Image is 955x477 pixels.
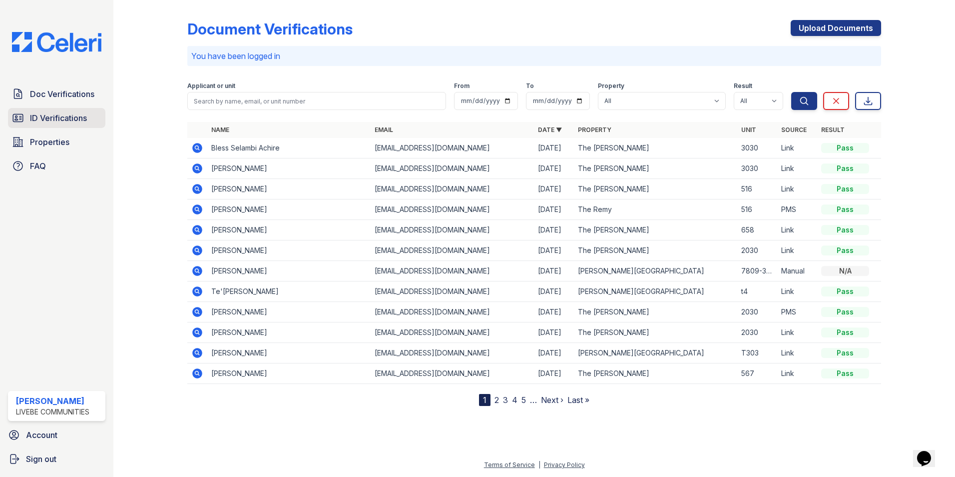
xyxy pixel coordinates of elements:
td: [EMAIL_ADDRESS][DOMAIN_NAME] [371,199,534,220]
a: 4 [512,395,517,405]
td: Bless Selambi Achire [207,138,371,158]
td: Link [777,158,817,179]
td: [EMAIL_ADDRESS][DOMAIN_NAME] [371,363,534,384]
td: Link [777,281,817,302]
div: Pass [821,327,869,337]
a: Email [375,126,393,133]
td: Link [777,343,817,363]
label: From [454,82,470,90]
td: Link [777,220,817,240]
td: 567 [737,363,777,384]
span: Doc Verifications [30,88,94,100]
td: Link [777,179,817,199]
p: You have been logged in [191,50,877,62]
div: Pass [821,348,869,358]
td: [PERSON_NAME] [207,220,371,240]
label: Property [598,82,624,90]
input: Search by name, email, or unit number [187,92,446,110]
td: [DATE] [534,179,574,199]
span: … [530,394,537,406]
td: [EMAIL_ADDRESS][DOMAIN_NAME] [371,302,534,322]
td: The [PERSON_NAME] [574,302,737,322]
td: [PERSON_NAME][GEOGRAPHIC_DATA] [574,343,737,363]
div: LiveBe Communities [16,407,89,417]
td: [EMAIL_ADDRESS][DOMAIN_NAME] [371,240,534,261]
td: PMS [777,199,817,220]
a: Unit [741,126,756,133]
td: 3030 [737,158,777,179]
span: ID Verifications [30,112,87,124]
div: 1 [479,394,490,406]
td: [PERSON_NAME] [207,343,371,363]
label: Result [734,82,752,90]
td: Link [777,138,817,158]
a: 5 [521,395,526,405]
a: Doc Verifications [8,84,105,104]
a: Date ▼ [538,126,562,133]
td: [EMAIL_ADDRESS][DOMAIN_NAME] [371,322,534,343]
div: Pass [821,307,869,317]
td: The [PERSON_NAME] [574,158,737,179]
div: | [538,461,540,468]
td: [EMAIL_ADDRESS][DOMAIN_NAME] [371,158,534,179]
td: 658 [737,220,777,240]
td: Link [777,322,817,343]
a: 3 [503,395,508,405]
div: Pass [821,286,869,296]
td: [DATE] [534,343,574,363]
td: [DATE] [534,302,574,322]
td: [DATE] [534,261,574,281]
td: The Remy [574,199,737,220]
td: The [PERSON_NAME] [574,322,737,343]
td: [PERSON_NAME] [207,179,371,199]
td: [DATE] [534,199,574,220]
td: 516 [737,179,777,199]
a: Name [211,126,229,133]
a: 2 [494,395,499,405]
td: 2030 [737,302,777,322]
div: [PERSON_NAME] [16,395,89,407]
td: [DATE] [534,363,574,384]
td: 2030 [737,240,777,261]
div: Pass [821,143,869,153]
td: T303 [737,343,777,363]
td: 2030 [737,322,777,343]
div: N/A [821,266,869,276]
td: [PERSON_NAME] [207,199,371,220]
div: Pass [821,163,869,173]
a: Terms of Service [484,461,535,468]
a: Account [4,425,109,445]
div: Pass [821,368,869,378]
span: Account [26,429,57,441]
div: Pass [821,204,869,214]
td: [PERSON_NAME][GEOGRAPHIC_DATA] [574,281,737,302]
td: The [PERSON_NAME] [574,363,737,384]
td: PMS [777,302,817,322]
td: [PERSON_NAME] [207,158,371,179]
a: Source [781,126,807,133]
iframe: chat widget [913,437,945,467]
td: [EMAIL_ADDRESS][DOMAIN_NAME] [371,281,534,302]
a: Upload Documents [791,20,881,36]
td: t4 [737,281,777,302]
span: Properties [30,136,69,148]
td: [EMAIL_ADDRESS][DOMAIN_NAME] [371,343,534,363]
td: Te'[PERSON_NAME] [207,281,371,302]
td: 516 [737,199,777,220]
div: Pass [821,225,869,235]
a: FAQ [8,156,105,176]
td: [DATE] [534,281,574,302]
a: ID Verifications [8,108,105,128]
img: CE_Logo_Blue-a8612792a0a2168367f1c8372b55b34899dd931a85d93a1a3d3e32e68fde9ad4.png [4,32,109,52]
td: [DATE] [534,158,574,179]
td: [PERSON_NAME][GEOGRAPHIC_DATA] [574,261,737,281]
span: FAQ [30,160,46,172]
span: Sign out [26,453,56,465]
td: 3030 [737,138,777,158]
td: [PERSON_NAME] [207,261,371,281]
td: 7809-303 [737,261,777,281]
td: The [PERSON_NAME] [574,179,737,199]
a: Sign out [4,449,109,469]
td: [DATE] [534,322,574,343]
td: The [PERSON_NAME] [574,220,737,240]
